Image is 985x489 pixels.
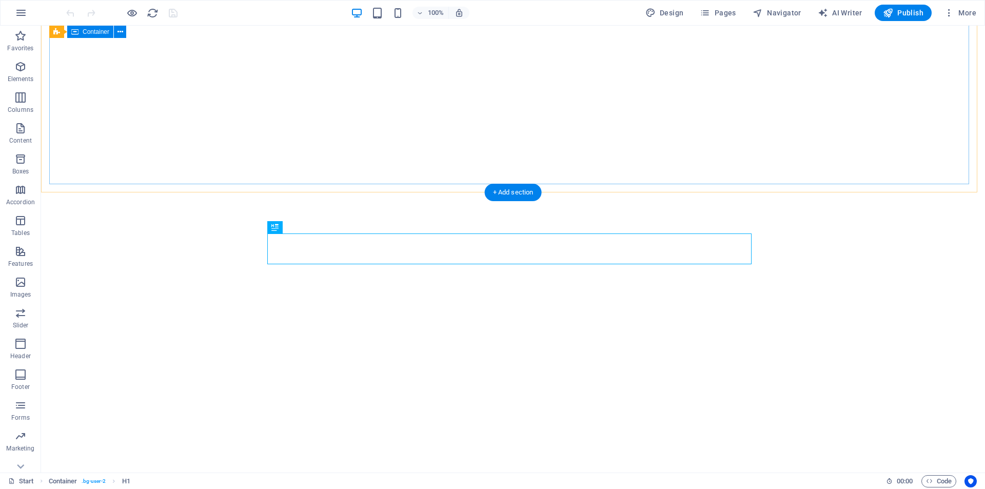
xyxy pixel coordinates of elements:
[944,8,976,18] span: More
[428,7,444,19] h6: 100%
[49,475,77,487] span: Click to select. Double-click to edit
[748,5,805,21] button: Navigator
[126,7,138,19] button: Click here to leave preview mode and continue editing
[696,5,740,21] button: Pages
[82,475,106,487] span: . bg-user-2
[940,5,980,21] button: More
[147,7,159,19] i: Reload page
[818,8,862,18] span: AI Writer
[904,477,905,485] span: :
[964,475,977,487] button: Usercentrics
[13,321,29,329] p: Slider
[8,475,34,487] a: Click to cancel selection. Double-click to open Pages
[8,75,34,83] p: Elements
[641,5,688,21] div: Design (Ctrl+Alt+Y)
[49,475,130,487] nav: breadcrumb
[10,352,31,360] p: Header
[886,475,913,487] h6: Session time
[83,29,109,35] span: Container
[897,475,913,487] span: 00 00
[753,8,801,18] span: Navigator
[641,5,688,21] button: Design
[122,475,130,487] span: Click to select. Double-click to edit
[921,475,956,487] button: Code
[814,5,866,21] button: AI Writer
[12,167,29,175] p: Boxes
[7,44,33,52] p: Favorites
[8,260,33,268] p: Features
[6,444,34,453] p: Marketing
[11,229,30,237] p: Tables
[11,414,30,422] p: Forms
[700,8,736,18] span: Pages
[926,475,952,487] span: Code
[146,7,159,19] button: reload
[412,7,449,19] button: 100%
[8,106,33,114] p: Columns
[485,184,542,201] div: + Add section
[875,5,932,21] button: Publish
[11,383,30,391] p: Footer
[10,290,31,299] p: Images
[9,136,32,145] p: Content
[455,8,464,17] i: On resize automatically adjust zoom level to fit chosen device.
[883,8,923,18] span: Publish
[6,198,35,206] p: Accordion
[645,8,684,18] span: Design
